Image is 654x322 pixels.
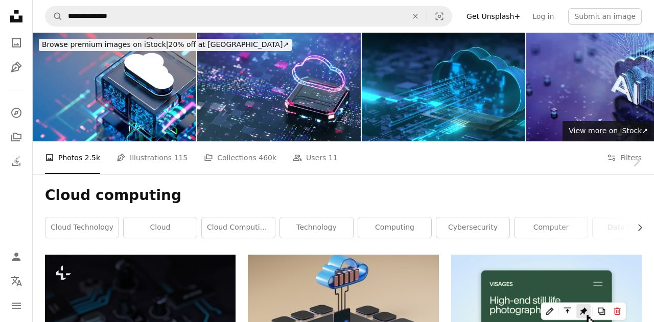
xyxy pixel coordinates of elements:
a: cloud computing services [202,217,275,238]
a: technology [280,217,353,238]
a: Illustrations [6,57,27,78]
img: Cloud Computing Backup Cyber Security Fingerprint Identity Encryption Technology [362,33,525,141]
a: Next [618,112,654,210]
span: View more on iStock ↗ [569,127,648,135]
a: Users 11 [293,141,338,174]
span: Browse premium images on iStock | [42,40,168,48]
a: Log in / Sign up [6,246,27,267]
button: Visual search [427,7,452,26]
a: Log in [526,8,560,24]
button: Filters [607,141,642,174]
a: cloud [124,217,197,238]
span: 115 [174,152,188,163]
span: 460k [259,152,276,163]
a: diagram [248,304,438,313]
span: 11 [329,152,338,163]
a: Browse premium images on iStock|20% off at [GEOGRAPHIC_DATA]↗ [33,33,298,57]
img: Digital Cloud Computing concept. Digital Cloud Solutions with central computer processor and futu... [197,33,361,141]
a: Explore [6,103,27,123]
a: computing [358,217,431,238]
h1: Cloud computing [45,186,642,205]
a: Photos [6,33,27,53]
button: Menu [6,295,27,316]
span: 20% off at [GEOGRAPHIC_DATA] ↗ [42,40,289,48]
button: Language [6,271,27,291]
a: Illustrations 115 [116,141,188,174]
button: Submit an image [568,8,642,24]
a: cybersecurity [436,217,509,238]
a: Collections 460k [204,141,276,174]
button: Search Unsplash [45,7,63,26]
img: Cloud computing sign - digital technology data concept on cpu. [33,33,196,141]
a: Get Unsplash+ [460,8,526,24]
button: scroll list to the right [630,217,642,238]
a: View more on iStock↗ [563,121,654,141]
a: cloud technology [45,217,119,238]
button: Clear [404,7,427,26]
a: computer [515,217,588,238]
form: Find visuals sitewide [45,6,452,27]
